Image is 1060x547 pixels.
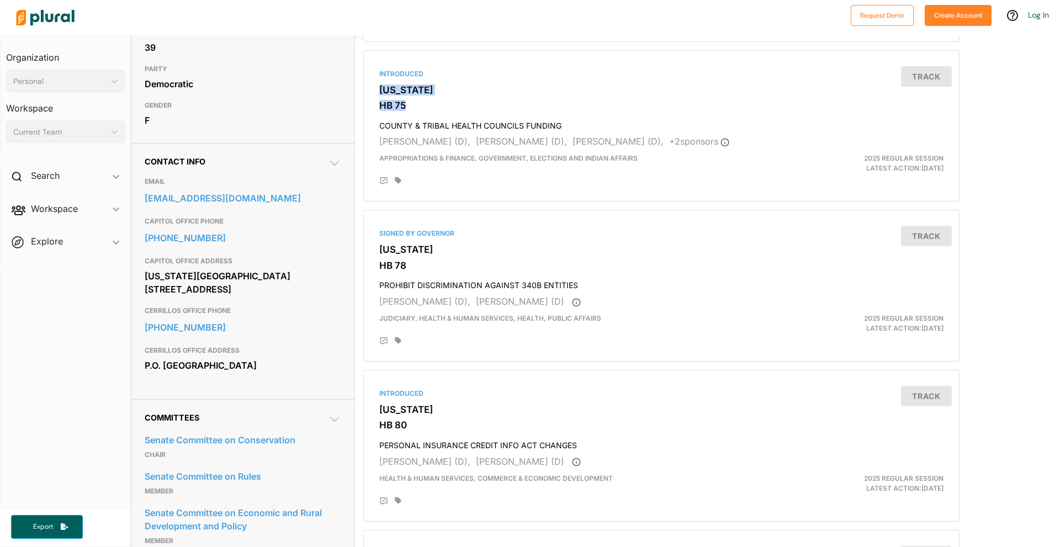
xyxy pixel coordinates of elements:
h3: [US_STATE] [379,244,944,255]
div: P.O. [GEOGRAPHIC_DATA] [145,357,341,374]
div: F [145,112,341,129]
div: Personal [13,76,107,87]
div: Latest Action: [DATE] [758,314,952,333]
span: 2025 Regular Session [864,314,944,322]
div: Latest Action: [DATE] [758,153,952,173]
span: [PERSON_NAME] (D), [379,136,470,147]
a: Senate Committee on Economic and Rural Development and Policy [145,504,341,534]
h4: PERSONAL INSURANCE CREDIT INFO ACT CHANGES [379,436,944,450]
h3: Organization [6,41,125,66]
a: [PHONE_NUMBER] [145,319,341,336]
button: Create Account [925,5,992,26]
p: Chair [145,448,341,461]
h3: CAPITOL OFFICE ADDRESS [145,254,341,268]
div: Add tags [395,497,401,504]
span: [PERSON_NAME] (D), [379,296,470,307]
h3: [US_STATE] [379,84,944,95]
h3: [US_STATE] [379,404,944,415]
div: Add tags [395,177,401,184]
div: Democratic [145,76,341,92]
div: Introduced [379,389,944,399]
a: Senate Committee on Rules [145,468,341,485]
a: Create Account [925,9,992,20]
span: [PERSON_NAME] (D) [476,296,564,307]
h3: CERRILLOS OFFICE ADDRESS [145,344,341,357]
h3: GENDER [145,99,341,112]
span: Judiciary, Health & Human Services, Health, Public Affairs [379,314,601,322]
p: Member [145,485,341,498]
div: Add Position Statement [379,177,388,185]
span: 2025 Regular Session [864,154,944,162]
h3: HB 75 [379,100,944,111]
h3: PARTY [145,62,341,76]
h4: PROHIBIT DISCRIMINATION AGAINST 340B ENTITIES [379,275,944,290]
div: Introduced [379,69,944,79]
span: Export [25,522,61,532]
span: [PERSON_NAME] (D) [476,456,564,467]
h3: HB 78 [379,260,944,271]
h3: Workspace [6,92,125,116]
span: + 2 sponsor s [669,136,729,147]
div: [US_STATE][GEOGRAPHIC_DATA] [STREET_ADDRESS] [145,268,341,298]
span: Appropriations & Finance, Government, Elections and Indian Affairs [379,154,638,162]
span: [PERSON_NAME] (D), [476,136,567,147]
div: Latest Action: [DATE] [758,474,952,493]
h3: EMAIL [145,175,341,188]
div: 39 [145,39,341,56]
h3: HB 80 [379,419,944,431]
span: Health & Human Services, Commerce & Economic Development [379,474,613,482]
a: Senate Committee on Conservation [145,432,341,448]
button: Track [901,66,952,87]
div: Add Position Statement [379,497,388,506]
a: Log In [1028,10,1049,20]
a: [PHONE_NUMBER] [145,230,341,246]
h3: CAPITOL OFFICE PHONE [145,215,341,228]
h4: COUNTY & TRIBAL HEALTH COUNCILS FUNDING [379,116,944,131]
button: Track [901,386,952,406]
div: Signed by Governor [379,229,944,238]
h3: CERRILLOS OFFICE PHONE [145,304,341,317]
button: Export [11,515,83,539]
span: 2025 Regular Session [864,474,944,482]
a: Request Demo [851,9,914,20]
button: Request Demo [851,5,914,26]
span: [PERSON_NAME] (D), [379,456,470,467]
h2: Search [31,169,60,182]
span: [PERSON_NAME] (D), [573,136,664,147]
span: Committees [145,413,199,422]
button: Track [901,226,952,246]
div: Add Position Statement [379,337,388,346]
div: Add tags [395,337,401,344]
div: Current Team [13,126,107,138]
span: Contact Info [145,157,205,166]
a: [EMAIL_ADDRESS][DOMAIN_NAME] [145,190,341,206]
